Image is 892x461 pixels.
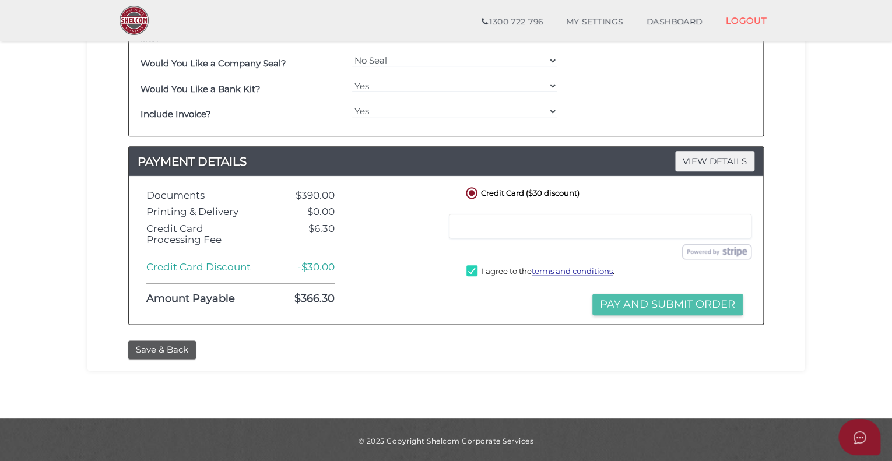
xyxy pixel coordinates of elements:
[138,206,269,217] div: Printing & Delivery
[714,9,778,33] a: LOGOUT
[470,10,554,34] a: 1300 722 796
[592,294,743,315] button: Pay and Submit Order
[466,265,614,280] label: I agree to the .
[838,419,880,455] button: Open asap
[128,340,196,360] button: Save & Back
[138,293,269,305] div: Amount Payable
[96,436,796,446] div: © 2025 Copyright Shelcom Corporate Services
[269,190,343,201] div: $390.00
[675,151,754,171] span: VIEW DETAILS
[138,262,269,273] div: Credit Card Discount
[532,266,613,276] a: terms and conditions
[269,223,343,245] div: $6.30
[138,223,269,245] div: Credit Card Processing Fee
[682,244,751,259] img: stripe.png
[635,10,714,34] a: DASHBOARD
[141,108,211,119] b: Include Invoice?
[456,221,744,231] iframe: Secure card payment input frame
[269,206,343,217] div: $0.00
[463,185,580,199] label: Credit Card ($30 discount)
[129,152,763,171] a: PAYMENT DETAILSVIEW DETAILS
[269,262,343,273] div: -$30.00
[141,83,261,94] b: Would You Like a Bank Kit?
[554,10,635,34] a: MY SETTINGS
[138,190,269,201] div: Documents
[129,152,763,171] h4: PAYMENT DETAILS
[141,58,286,69] b: Would You Like a Company Seal?
[269,293,343,305] div: $366.30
